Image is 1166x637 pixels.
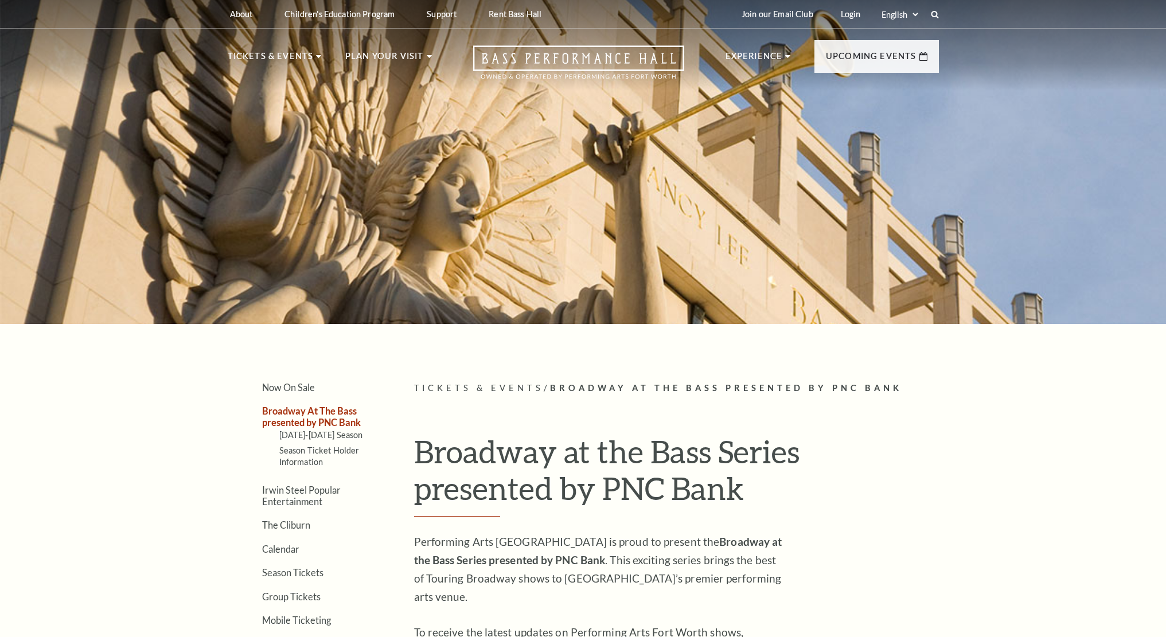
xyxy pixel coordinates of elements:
a: Group Tickets [262,591,321,602]
select: Select: [879,9,920,20]
h1: Broadway at the Bass Series presented by PNC Bank [414,433,939,517]
p: About [230,9,253,19]
a: Season Ticket Holder Information [279,445,360,467]
p: Performing Arts [GEOGRAPHIC_DATA] is proud to present the . This exciting series brings the best ... [414,533,787,606]
span: Broadway At The Bass presented by PNC Bank [550,383,902,393]
a: [DATE]-[DATE] Season [279,430,363,440]
p: / [414,381,939,396]
p: Plan Your Visit [345,49,424,70]
p: Tickets & Events [228,49,314,70]
a: Calendar [262,544,299,554]
a: Now On Sale [262,382,315,393]
p: Support [427,9,457,19]
p: Rent Bass Hall [489,9,541,19]
a: Irwin Steel Popular Entertainment [262,484,341,506]
a: The Cliburn [262,519,310,530]
a: Mobile Ticketing [262,615,331,626]
p: Upcoming Events [826,49,917,70]
p: Children's Education Program [284,9,395,19]
a: Season Tickets [262,567,323,578]
a: Broadway At The Bass presented by PNC Bank [262,405,361,427]
span: Tickets & Events [414,383,544,393]
p: Experience [726,49,783,70]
